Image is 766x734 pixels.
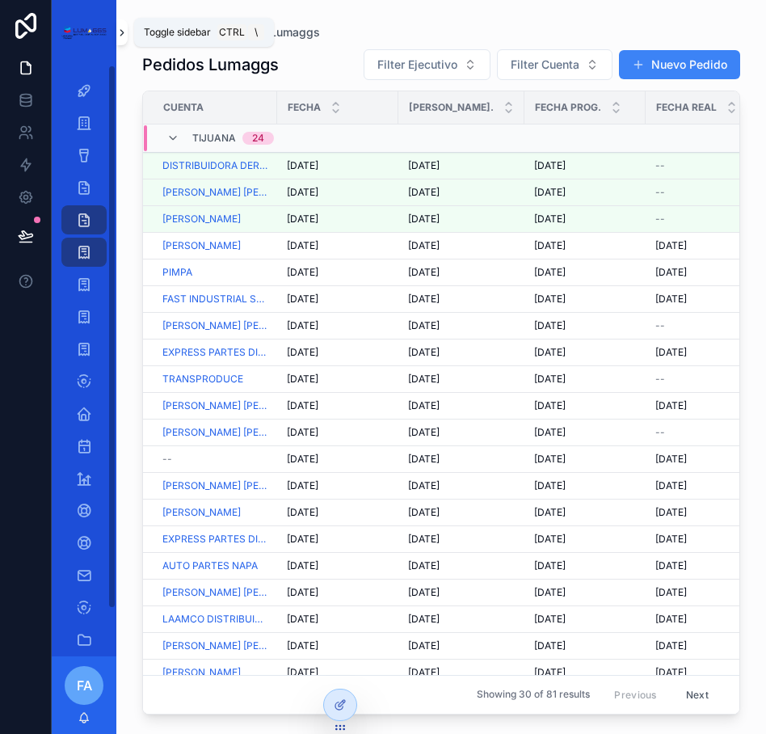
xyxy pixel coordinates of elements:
a: [PERSON_NAME] [PERSON_NAME] [162,639,267,652]
a: [DATE] [287,266,389,279]
span: [DATE] [287,319,318,332]
a: PIMPA [162,266,267,279]
a: [DATE] [408,666,515,679]
span: [PERSON_NAME]. [409,101,494,114]
span: [DATE] [287,479,318,492]
a: AUTO PARTES NAPA [162,559,258,572]
a: [DATE] [408,479,515,492]
span: [DATE] [287,426,318,439]
span: [DATE] [408,453,440,466]
a: [PERSON_NAME] [PERSON_NAME] [162,186,267,199]
button: Select Button [364,49,490,80]
a: [DATE] [287,346,389,359]
a: [DATE] [408,453,515,466]
span: [DATE] [287,346,318,359]
span: [DATE] [655,639,687,652]
a: LAAMCO DISTRIBUIDORES [162,613,267,626]
span: [DATE] [408,373,440,386]
span: [DATE] [534,399,566,412]
span: [DATE] [534,266,566,279]
a: [DATE] [408,239,515,252]
a: [DATE] [534,559,636,572]
span: [DATE] [534,373,566,386]
a: [PERSON_NAME] [PERSON_NAME] [162,479,267,492]
a: DISTRIBUIDORA DERMAT [162,159,267,172]
a: [PERSON_NAME] [162,506,241,519]
span: [DATE] [534,239,566,252]
a: [DATE] [287,533,389,546]
a: [PERSON_NAME] [162,506,267,519]
span: [DATE] [655,399,687,412]
a: [DATE] [287,239,389,252]
span: Cuenta [163,101,204,114]
span: [PERSON_NAME] [162,213,241,226]
a: [DATE] [534,586,636,599]
a: [DATE] [534,399,636,412]
a: FAST INDUSTRIAL SUPPLIES [162,293,267,306]
a: [DATE] [408,639,515,652]
span: [DATE] [408,266,440,279]
a: [DATE] [408,319,515,332]
a: [DATE] [534,666,636,679]
a: [PERSON_NAME] [162,239,267,252]
span: -- [655,213,665,226]
span: [DATE] [287,639,318,652]
span: [DATE] [534,426,566,439]
a: [PERSON_NAME] [PERSON_NAME] [162,586,267,599]
span: -- [655,373,665,386]
span: [DATE] [287,186,318,199]
span: -- [162,453,172,466]
a: [DATE] [287,373,389,386]
span: [DATE] [655,453,687,466]
span: Ctrl [217,24,246,40]
span: [DATE] [534,586,566,599]
a: EXPRESS PARTES DIESEL [162,533,267,546]
span: [DATE] [534,319,566,332]
span: [DATE] [655,293,687,306]
span: [DATE] [287,239,318,252]
a: TRANSPRODUCE [162,373,243,386]
span: [DATE] [287,666,318,679]
span: [DATE] [534,666,566,679]
span: [DATE] [408,479,440,492]
a: [DATE] [408,506,515,519]
span: Fecha [288,101,321,114]
span: [DATE] [408,506,440,519]
span: [DATE] [408,666,440,679]
span: [DATE] [408,293,440,306]
a: [DATE] [408,266,515,279]
span: [DATE] [408,586,440,599]
a: [DATE] [534,186,636,199]
span: [PERSON_NAME] [162,239,241,252]
a: TRANSPRODUCE [162,373,267,386]
span: [DATE] [655,346,687,359]
span: [PERSON_NAME] [162,666,241,679]
span: [DATE] [534,479,566,492]
a: [PERSON_NAME] [PERSON_NAME] [162,399,267,412]
span: [DATE] [408,426,440,439]
button: Next [675,682,720,707]
a: [DATE] [287,159,389,172]
a: [DATE] [287,399,389,412]
span: [DATE] [655,479,687,492]
a: [PERSON_NAME] [PERSON_NAME] [PERSON_NAME] [162,319,267,332]
a: [DATE] [287,453,389,466]
span: [DATE] [534,613,566,626]
a: [DATE] [408,293,515,306]
span: Fecha Real [656,101,717,114]
a: [DATE] [287,613,389,626]
a: [DATE] [287,666,389,679]
a: EXPRESS PARTES DIESEL [162,346,267,359]
a: PIMPA [162,266,192,279]
span: [DATE] [534,346,566,359]
a: [DATE] [534,213,636,226]
span: [DATE] [655,239,687,252]
span: Filter Cuenta [511,57,579,73]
